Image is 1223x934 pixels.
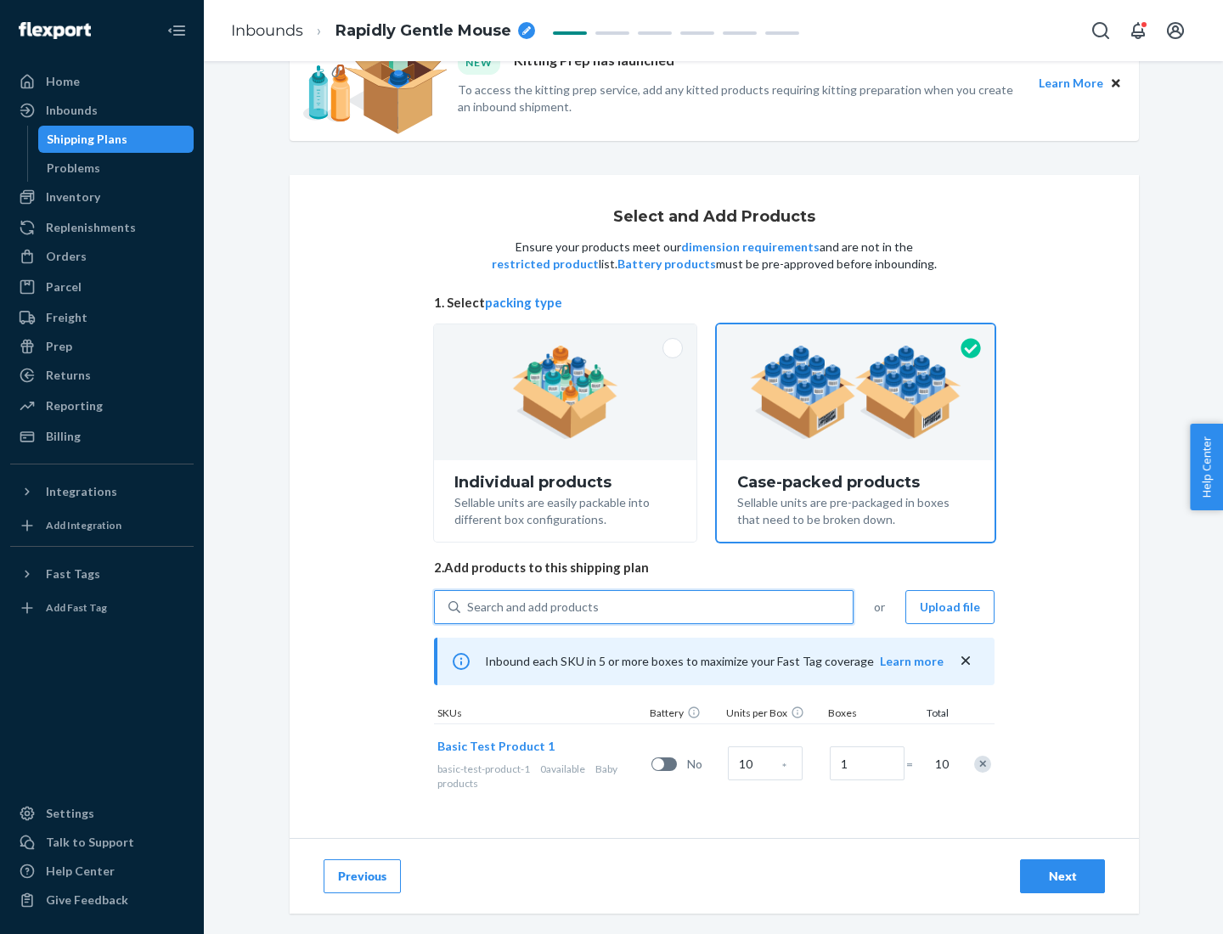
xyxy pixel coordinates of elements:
[825,706,910,723] div: Boxes
[434,294,995,312] span: 1. Select
[485,294,562,312] button: packing type
[46,518,121,532] div: Add Integration
[458,51,500,74] div: NEW
[10,512,194,539] a: Add Integration
[10,392,194,419] a: Reporting
[46,219,136,236] div: Replenishments
[540,762,585,775] span: 0 available
[46,863,115,880] div: Help Center
[906,756,923,773] span: =
[10,362,194,389] a: Returns
[467,599,599,616] div: Search and add products
[1034,868,1091,885] div: Next
[324,859,401,893] button: Previous
[47,160,100,177] div: Problems
[46,248,87,265] div: Orders
[1107,74,1125,93] button: Close
[46,428,81,445] div: Billing
[46,338,72,355] div: Prep
[46,102,98,119] div: Inbounds
[492,256,599,273] button: restricted product
[1039,74,1103,93] button: Learn More
[10,183,194,211] a: Inventory
[437,762,530,775] span: basic-test-product-1
[10,243,194,270] a: Orders
[46,805,94,822] div: Settings
[458,82,1023,115] p: To access the kitting prep service, add any kitted products requiring kitting preparation when yo...
[750,346,961,439] img: case-pack.59cecea509d18c883b923b81aeac6d0b.png
[454,491,676,528] div: Sellable units are easily packable into different box configurations.
[231,21,303,40] a: Inbounds
[1020,859,1105,893] button: Next
[46,279,82,295] div: Parcel
[434,638,995,685] div: Inbound each SKU in 5 or more boxes to maximize your Fast Tag coverage
[437,738,555,755] button: Basic Test Product 1
[10,594,194,622] a: Add Fast Tag
[437,739,555,753] span: Basic Test Product 1
[217,6,549,56] ol: breadcrumbs
[874,599,885,616] span: or
[646,706,723,723] div: Battery
[434,559,995,577] span: 2. Add products to this shipping plan
[490,239,938,273] p: Ensure your products meet our and are not in the list. must be pre-approved before inbounding.
[512,346,618,439] img: individual-pack.facf35554cb0f1810c75b2bd6df2d64e.png
[1158,14,1192,48] button: Open account menu
[1121,14,1155,48] button: Open notifications
[737,491,974,528] div: Sellable units are pre-packaged in boxes that need to be broken down.
[10,560,194,588] button: Fast Tags
[38,155,194,182] a: Problems
[10,273,194,301] a: Parcel
[905,590,995,624] button: Upload file
[10,97,194,124] a: Inbounds
[737,474,974,491] div: Case-packed products
[46,188,100,205] div: Inventory
[10,829,194,856] a: Talk to Support
[46,73,80,90] div: Home
[1190,424,1223,510] button: Help Center
[46,367,91,384] div: Returns
[437,762,645,791] div: Baby products
[10,214,194,241] a: Replenishments
[1084,14,1118,48] button: Open Search Box
[974,756,991,773] div: Remove Item
[910,706,952,723] div: Total
[728,746,803,780] input: Case Quantity
[454,474,676,491] div: Individual products
[10,333,194,360] a: Prep
[160,14,194,48] button: Close Navigation
[46,834,134,851] div: Talk to Support
[335,20,511,42] span: Rapidly Gentle Mouse
[434,706,646,723] div: SKUs
[957,652,974,670] button: close
[10,858,194,885] a: Help Center
[38,126,194,153] a: Shipping Plans
[613,209,815,226] h1: Select and Add Products
[617,256,716,273] button: Battery products
[10,800,194,827] a: Settings
[723,706,825,723] div: Units per Box
[10,478,194,505] button: Integrations
[10,423,194,450] a: Billing
[10,886,194,914] button: Give Feedback
[681,239,820,256] button: dimension requirements
[46,600,107,615] div: Add Fast Tag
[687,756,721,773] span: No
[47,131,127,148] div: Shipping Plans
[46,309,87,326] div: Freight
[514,51,674,74] p: Kitting Prep has launched
[932,756,949,773] span: 10
[830,746,905,780] input: Number of boxes
[46,565,100,582] div: Fast Tags
[10,304,194,331] a: Freight
[46,892,128,909] div: Give Feedback
[46,397,103,414] div: Reporting
[10,68,194,95] a: Home
[46,483,117,500] div: Integrations
[880,653,944,670] button: Learn more
[19,22,91,39] img: Flexport logo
